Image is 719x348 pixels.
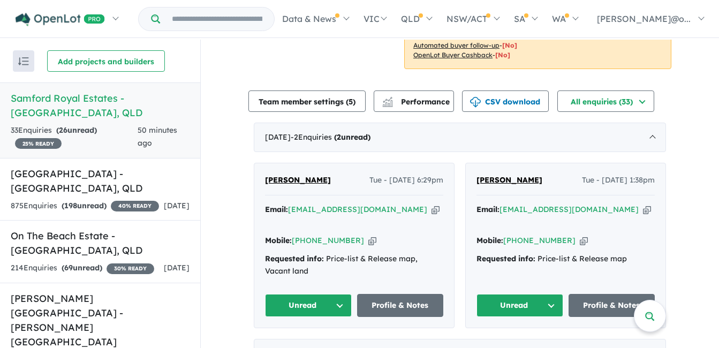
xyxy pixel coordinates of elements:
[111,201,159,211] span: 40 % READY
[47,50,165,72] button: Add projects and builders
[368,235,376,246] button: Copy
[64,263,73,273] span: 69
[265,253,443,278] div: Price-list & Release map, Vacant land
[413,32,491,40] u: Social media retargeting
[291,132,370,142] span: - 2 Enquir ies
[11,91,190,120] h5: Samford Royal Estates - [GEOGRAPHIC_DATA] , QLD
[432,204,440,215] button: Copy
[476,205,499,214] strong: Email:
[265,294,352,317] button: Unread
[557,90,654,112] button: All enquiries (33)
[597,13,691,24] span: [PERSON_NAME]@o...
[11,124,138,150] div: 33 Enquir ies
[499,205,639,214] a: [EMAIL_ADDRESS][DOMAIN_NAME]
[11,200,159,213] div: 875 Enquir ies
[334,132,370,142] strong: ( unread)
[248,90,366,112] button: Team member settings (5)
[476,236,503,245] strong: Mobile:
[265,175,331,185] span: [PERSON_NAME]
[16,13,105,26] img: Openlot PRO Logo White
[470,97,481,108] img: download icon
[382,100,393,107] img: bar-chart.svg
[374,90,454,112] button: Performance
[265,236,292,245] strong: Mobile:
[11,229,190,258] h5: On The Beach Estate - [GEOGRAPHIC_DATA] , QLD
[15,138,62,149] span: 25 % READY
[580,235,588,246] button: Copy
[265,205,288,214] strong: Email:
[337,132,341,142] span: 2
[643,204,651,215] button: Copy
[56,125,97,135] strong: ( unread)
[107,263,154,274] span: 30 % READY
[265,254,324,263] strong: Requested info:
[62,201,107,210] strong: ( unread)
[138,125,177,148] span: 50 minutes ago
[288,205,427,214] a: [EMAIL_ADDRESS][DOMAIN_NAME]
[162,7,272,31] input: Try estate name, suburb, builder or developer
[11,262,154,275] div: 214 Enquir ies
[383,97,392,103] img: line-chart.svg
[476,294,563,317] button: Unread
[62,263,102,273] strong: ( unread)
[11,167,190,195] h5: [GEOGRAPHIC_DATA] - [GEOGRAPHIC_DATA] , QLD
[476,254,535,263] strong: Requested info:
[164,201,190,210] span: [DATE]
[292,236,364,245] a: [PHONE_NUMBER]
[413,51,493,59] u: OpenLot Buyer Cashback
[503,236,576,245] a: [PHONE_NUMBER]
[476,174,542,187] a: [PERSON_NAME]
[569,294,655,317] a: Profile & Notes
[254,123,666,153] div: [DATE]
[582,174,655,187] span: Tue - [DATE] 1:38pm
[265,174,331,187] a: [PERSON_NAME]
[476,253,655,266] div: Price-list & Release map
[413,41,499,49] u: Automated buyer follow-up
[384,97,450,107] span: Performance
[462,90,549,112] button: CSV download
[369,174,443,187] span: Tue - [DATE] 6:29pm
[64,201,77,210] span: 198
[494,32,509,40] span: [No]
[476,175,542,185] span: [PERSON_NAME]
[357,294,444,317] a: Profile & Notes
[59,125,67,135] span: 26
[18,57,29,65] img: sort.svg
[495,51,510,59] span: [No]
[349,97,353,107] span: 5
[164,263,190,273] span: [DATE]
[502,41,517,49] span: [No]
